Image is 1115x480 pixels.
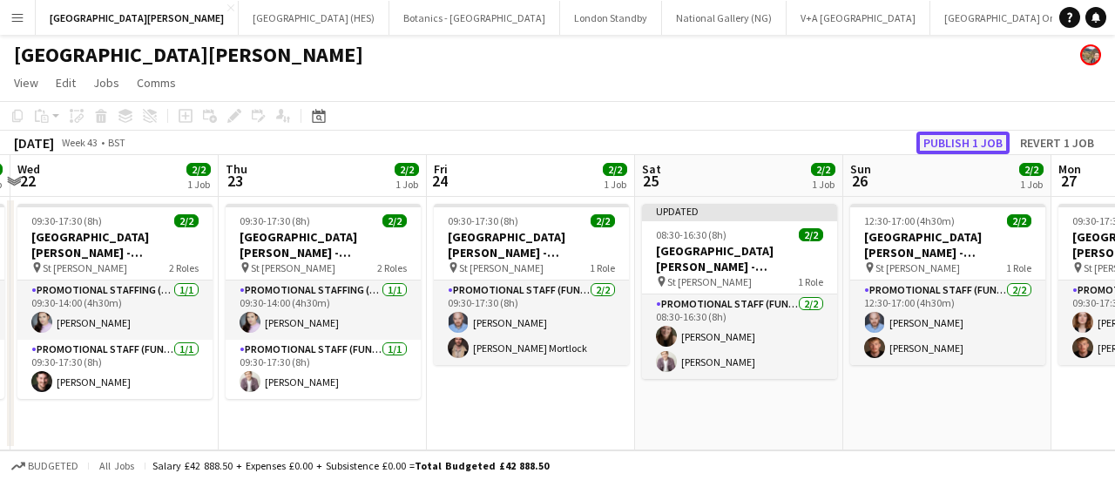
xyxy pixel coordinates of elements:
span: 22 [15,171,40,191]
span: 12:30-17:00 (4h30m) [864,214,955,227]
button: Botanics - [GEOGRAPHIC_DATA] [389,1,560,35]
span: 27 [1056,171,1081,191]
span: 2/2 [382,214,407,227]
button: [GEOGRAPHIC_DATA][PERSON_NAME] [36,1,239,35]
h3: [GEOGRAPHIC_DATA][PERSON_NAME] - Fundraising [17,229,213,260]
span: 1 Role [798,275,823,288]
button: Publish 1 job [916,132,1010,154]
app-card-role: Promotional Staff (Fundraiser)2/209:30-17:30 (8h)[PERSON_NAME][PERSON_NAME] Mortlock [434,281,629,365]
span: All jobs [96,459,138,472]
div: Updated [642,204,837,218]
span: Fri [434,161,448,177]
span: St [PERSON_NAME] [251,261,335,274]
span: 09:30-17:30 (8h) [31,214,102,227]
span: 2/2 [1019,163,1044,176]
span: Budgeted [28,460,78,472]
span: 25 [639,171,661,191]
span: 2/2 [395,163,419,176]
span: St [PERSON_NAME] [667,275,752,288]
h3: [GEOGRAPHIC_DATA][PERSON_NAME] - Fundraising [642,243,837,274]
app-job-card: 12:30-17:00 (4h30m)2/2[GEOGRAPHIC_DATA][PERSON_NAME] - Fundraising St [PERSON_NAME]1 RolePromotio... [850,204,1045,365]
button: National Gallery (NG) [662,1,787,35]
a: Jobs [86,71,126,94]
a: Comms [130,71,183,94]
div: BST [108,136,125,149]
span: 09:30-17:30 (8h) [448,214,518,227]
button: V+A [GEOGRAPHIC_DATA] [787,1,930,35]
app-card-role: Promotional Staff (Fundraiser)1/109:30-17:30 (8h)[PERSON_NAME] [226,340,421,399]
span: Comms [137,75,176,91]
span: 09:30-17:30 (8h) [240,214,310,227]
span: 2/2 [811,163,835,176]
div: [DATE] [14,134,54,152]
span: Total Budgeted £42 888.50 [415,459,549,472]
span: Sat [642,161,661,177]
app-job-card: 09:30-17:30 (8h)2/2[GEOGRAPHIC_DATA][PERSON_NAME] - Fundraising St [PERSON_NAME]2 RolesPromotiona... [17,204,213,399]
button: [GEOGRAPHIC_DATA] On Site [930,1,1089,35]
span: St [PERSON_NAME] [43,261,127,274]
span: 1 Role [1006,261,1031,274]
h3: [GEOGRAPHIC_DATA][PERSON_NAME] - Fundraising [434,229,629,260]
span: 2/2 [186,163,211,176]
div: 1 Job [395,178,418,191]
a: View [7,71,45,94]
span: St [PERSON_NAME] [459,261,544,274]
span: 2 Roles [169,261,199,274]
app-card-role: Promotional Staffing (Promotional Staff)1/109:30-14:00 (4h30m)[PERSON_NAME] [226,281,421,340]
span: 26 [848,171,871,191]
span: View [14,75,38,91]
button: London Standby [560,1,662,35]
span: 2/2 [174,214,199,227]
span: Wed [17,161,40,177]
span: 1 Role [590,261,615,274]
h3: [GEOGRAPHIC_DATA][PERSON_NAME] - Fundraising [226,229,421,260]
span: Jobs [93,75,119,91]
app-card-role: Promotional Staffing (Promotional Staff)1/109:30-14:00 (4h30m)[PERSON_NAME] [17,281,213,340]
span: Sun [850,161,871,177]
app-user-avatar: Alyce Paton [1080,44,1101,65]
span: 24 [431,171,448,191]
h3: [GEOGRAPHIC_DATA][PERSON_NAME] - Fundraising [850,229,1045,260]
span: 2 Roles [377,261,407,274]
span: 2/2 [591,214,615,227]
span: St [PERSON_NAME] [875,261,960,274]
span: Thu [226,161,247,177]
span: Week 43 [57,136,101,149]
app-card-role: Promotional Staff (Fundraiser)1/109:30-17:30 (8h)[PERSON_NAME] [17,340,213,399]
div: 1 Job [1020,178,1043,191]
div: 1 Job [604,178,626,191]
div: 1 Job [187,178,210,191]
span: 2/2 [603,163,627,176]
span: 08:30-16:30 (8h) [656,228,726,241]
span: Mon [1058,161,1081,177]
button: [GEOGRAPHIC_DATA] (HES) [239,1,389,35]
button: Revert 1 job [1013,132,1101,154]
h1: [GEOGRAPHIC_DATA][PERSON_NAME] [14,42,363,68]
span: 2/2 [1007,214,1031,227]
app-job-card: Updated08:30-16:30 (8h)2/2[GEOGRAPHIC_DATA][PERSON_NAME] - Fundraising St [PERSON_NAME]1 RoleProm... [642,204,837,379]
app-job-card: 09:30-17:30 (8h)2/2[GEOGRAPHIC_DATA][PERSON_NAME] - Fundraising St [PERSON_NAME]1 RolePromotional... [434,204,629,365]
app-card-role: Promotional Staff (Fundraiser)2/208:30-16:30 (8h)[PERSON_NAME][PERSON_NAME] [642,294,837,379]
span: Edit [56,75,76,91]
div: 1 Job [812,178,835,191]
a: Edit [49,71,83,94]
button: Budgeted [9,456,81,476]
span: 2/2 [799,228,823,241]
span: 23 [223,171,247,191]
div: Salary £42 888.50 + Expenses £0.00 + Subsistence £0.00 = [152,459,549,472]
app-job-card: 09:30-17:30 (8h)2/2[GEOGRAPHIC_DATA][PERSON_NAME] - Fundraising St [PERSON_NAME]2 RolesPromotiona... [226,204,421,399]
app-card-role: Promotional Staff (Fundraiser)2/212:30-17:00 (4h30m)[PERSON_NAME][PERSON_NAME] [850,281,1045,365]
